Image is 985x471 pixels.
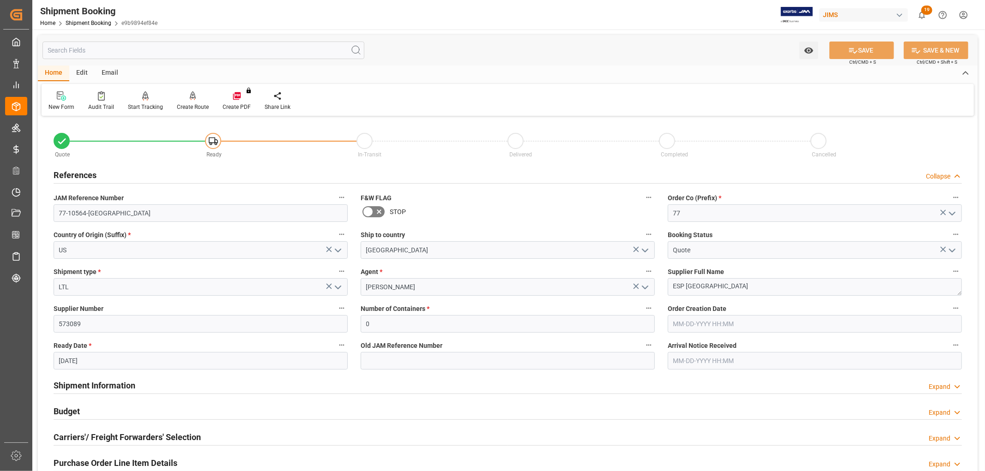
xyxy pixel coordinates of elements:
span: Cancelled [812,151,837,158]
button: open menu [945,243,959,257]
div: Expand [929,459,950,469]
div: Email [95,66,125,81]
span: Supplier Full Name [668,267,724,277]
button: open menu [945,206,959,221]
button: Ready Date * [336,339,348,351]
h2: Purchase Order Line Item Details [54,457,177,469]
h2: Budget [54,405,80,417]
button: JAM Reference Number [336,191,348,203]
button: Old JAM Reference Number [643,339,655,351]
div: Expand [929,408,950,417]
button: Shipment type * [336,265,348,277]
div: Collapse [926,172,950,181]
input: MM-DD-YYYY [54,352,348,370]
button: SAVE [829,42,894,59]
span: F&W FLAG [361,193,392,203]
textarea: ESP [GEOGRAPHIC_DATA] [668,278,962,296]
span: Agent [361,267,382,277]
button: Country of Origin (Suffix) * [336,228,348,240]
span: Shipment type [54,267,101,277]
div: Create Route [177,103,209,111]
span: Ready [206,151,222,158]
button: Ship to country [643,228,655,240]
h2: Shipment Information [54,379,135,392]
button: open menu [331,243,344,257]
span: Old JAM Reference Number [361,341,442,351]
span: STOP [390,207,406,217]
button: open menu [638,243,652,257]
div: Audit Trail [88,103,114,111]
span: Delivered [509,151,532,158]
div: Shipment Booking [40,4,157,18]
span: Supplier Number [54,304,103,314]
button: JIMS [819,6,912,24]
button: F&W FLAG [643,191,655,203]
input: MM-DD-YYYY HH:MM [668,352,962,370]
span: Order Creation Date [668,304,726,314]
button: show 19 new notifications [912,5,932,25]
button: Help Center [932,5,953,25]
input: Type to search/select [54,241,348,259]
a: Shipment Booking [66,20,111,26]
span: JAM Reference Number [54,193,124,203]
button: Supplier Full Name [950,265,962,277]
span: Quote [55,151,70,158]
button: Number of Containers * [643,302,655,314]
span: Country of Origin (Suffix) [54,230,131,240]
span: 19 [921,6,932,15]
div: Start Tracking [128,103,163,111]
span: Ctrl/CMD + Shift + S [917,59,957,66]
button: SAVE & NEW [904,42,968,59]
button: open menu [799,42,818,59]
button: Order Creation Date [950,302,962,314]
h2: References [54,169,97,181]
div: Home [38,66,69,81]
div: Share Link [265,103,290,111]
div: Expand [929,382,950,392]
span: Number of Containers [361,304,429,314]
span: In-Transit [358,151,381,158]
input: Search Fields [42,42,364,59]
span: Ship to country [361,230,405,240]
button: open menu [638,280,652,294]
span: Booking Status [668,230,713,240]
button: Order Co (Prefix) * [950,191,962,203]
span: Order Co (Prefix) [668,193,721,203]
img: Exertis%20JAM%20-%20Email%20Logo.jpg_1722504956.jpg [781,7,813,23]
button: open menu [331,280,344,294]
button: Arrival Notice Received [950,339,962,351]
input: MM-DD-YYYY HH:MM [668,315,962,333]
span: Ctrl/CMD + S [849,59,876,66]
span: Completed [661,151,688,158]
h2: Carriers'/ Freight Forwarders' Selection [54,431,201,443]
button: Supplier Number [336,302,348,314]
span: Ready Date [54,341,91,351]
div: Expand [929,434,950,443]
a: Home [40,20,55,26]
div: JIMS [819,8,908,22]
div: Edit [69,66,95,81]
div: New Form [48,103,74,111]
button: Booking Status [950,228,962,240]
button: Agent * [643,265,655,277]
span: Arrival Notice Received [668,341,737,351]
